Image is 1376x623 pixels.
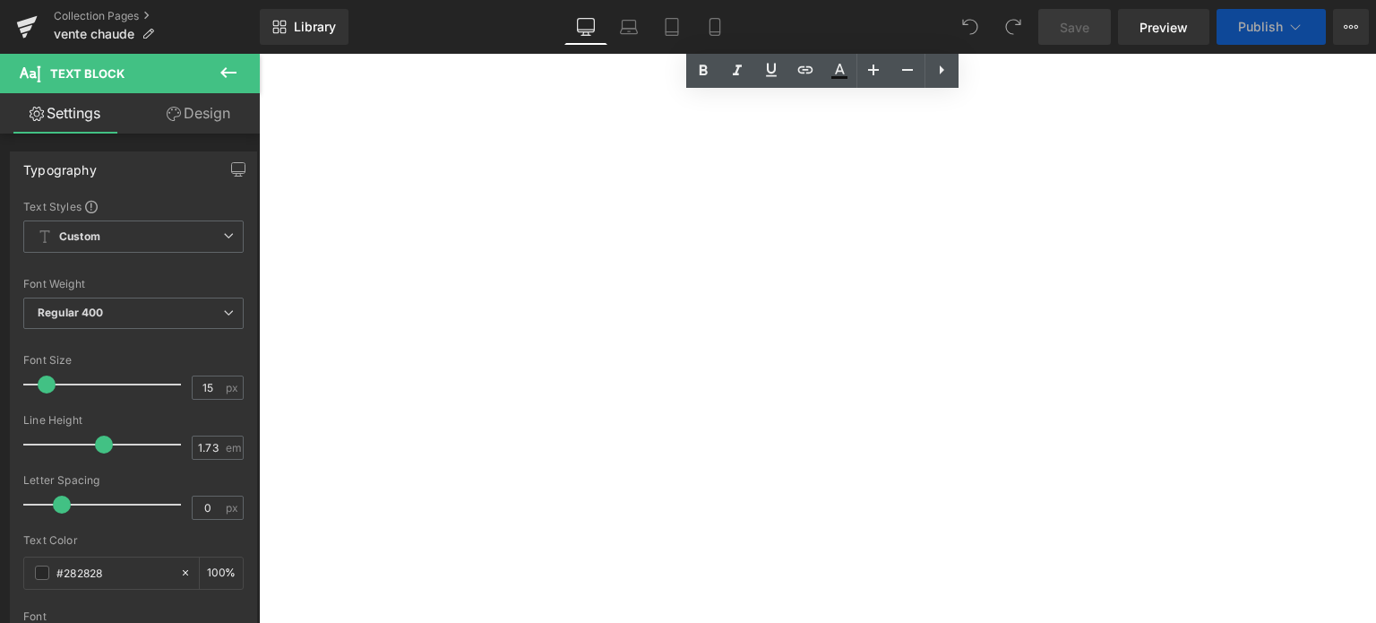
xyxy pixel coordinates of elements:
span: Preview [1139,18,1188,37]
div: Text Styles [23,199,244,213]
button: More [1333,9,1369,45]
div: Letter Spacing [23,474,244,487]
b: Custom [59,229,100,245]
b: Regular 400 [38,306,104,319]
span: Text Block [50,66,125,81]
span: Publish [1238,20,1283,34]
a: Laptop [607,9,650,45]
input: Color [56,563,171,583]
a: New Library [260,9,348,45]
a: Tablet [650,9,693,45]
a: Mobile [693,9,736,45]
div: Font [23,610,244,623]
div: Font Weight [23,278,244,290]
div: Font Size [23,354,244,367]
button: Publish [1217,9,1326,45]
span: px [226,502,241,514]
span: vente chaude [54,27,134,41]
a: Collection Pages [54,9,260,23]
span: Library [294,19,336,35]
div: % [200,558,243,589]
a: Desktop [564,9,607,45]
div: Typography [23,152,97,177]
span: Save [1060,18,1089,37]
div: Text Color [23,534,244,547]
span: px [226,382,241,394]
a: Design [133,93,263,134]
span: em [226,442,241,454]
a: Preview [1118,9,1209,45]
button: Redo [995,9,1031,45]
div: Line Height [23,414,244,427]
button: Undo [952,9,988,45]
